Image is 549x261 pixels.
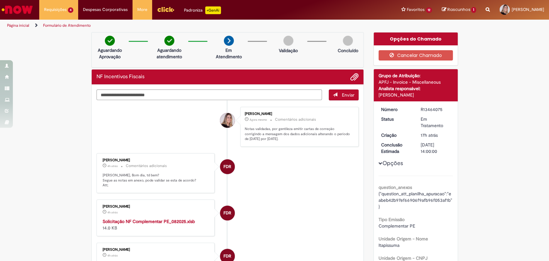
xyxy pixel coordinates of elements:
[137,6,147,13] span: More
[103,205,210,209] div: [PERSON_NAME]
[337,47,358,54] p: Concluído
[421,142,451,154] div: [DATE] 14:00:00
[379,255,427,261] b: Unidade Origem - CNPJ
[279,47,298,54] p: Validação
[379,79,453,85] div: APFJ - Invoice - Miscellaneous
[329,89,359,100] button: Enviar
[157,5,174,14] img: click_logo_yellow_360x200.png
[103,158,210,162] div: [PERSON_NAME]
[107,164,118,168] span: 4h atrás
[96,89,322,100] textarea: Digite sua mensagem aqui...
[379,242,399,248] span: Itapissuma
[107,254,118,257] span: 4h atrás
[350,73,359,81] button: Adicionar anexos
[379,191,452,210] span: {"question_att_planilha_apuracao":"eabeb42b97ef66906f9afb96f053af1b"}
[184,6,221,14] div: Padroniza
[376,132,416,138] dt: Criação
[343,36,353,46] img: img-circle-grey.png
[376,116,416,122] dt: Status
[7,23,29,28] a: Página inicial
[379,85,453,92] div: Analista responsável:
[245,112,352,116] div: [PERSON_NAME]
[379,184,412,190] b: question_anexos
[96,74,144,80] h2: NF Incentivos Fiscais Histórico de tíquete
[213,47,244,60] p: Em Atendimento
[342,92,354,98] span: Enviar
[154,47,185,60] p: Aguardando atendimento
[44,6,67,13] span: Requisições
[164,36,174,46] img: check-circle-green.png
[421,132,451,138] div: 29/08/2025 19:03:00
[471,7,476,13] span: 1
[126,163,167,169] small: Comentários adicionais
[224,205,231,221] span: FDR
[107,164,118,168] time: 30/08/2025 08:50:37
[1,3,34,16] img: ServiceNow
[421,116,451,129] div: Em Tratamento
[250,118,267,122] time: 30/08/2025 12:31:38
[376,142,416,154] dt: Conclusão Estimada
[250,118,267,122] span: Agora mesmo
[224,36,234,46] img: arrow-next.png
[103,218,210,231] div: 14.0 KB
[275,117,316,122] small: Comentários adicionais
[379,72,453,79] div: Grupo de Atribuição:
[220,159,235,174] div: Fernando Da Rosa Moreira
[83,6,128,13] span: Despesas Corporativas
[374,33,458,45] div: Opções do Chamado
[43,23,91,28] a: Formulário de Atendimento
[107,210,118,214] time: 30/08/2025 08:50:32
[103,219,195,224] a: Solicitação NF Complementar PE_082025.xlsb
[407,6,425,13] span: Favoritos
[421,132,438,138] span: 17h atrás
[426,7,432,13] span: 12
[103,248,210,252] div: [PERSON_NAME]
[379,223,415,229] span: Complementar PE
[107,254,118,257] time: 30/08/2025 08:36:06
[68,7,73,13] span: 4
[224,159,231,174] span: FDR
[512,7,544,12] span: [PERSON_NAME]
[220,206,235,220] div: Fernando Da Rosa Moreira
[245,126,352,142] p: Notas validadas, por gentileza emitir cartas de correção corrigindo a mensagem dos dados adiciona...
[421,106,451,113] div: R13464075
[442,7,476,13] a: Rascunhos
[94,47,125,60] p: Aguardando Aprovação
[376,106,416,113] dt: Número
[379,92,453,98] div: [PERSON_NAME]
[5,20,361,32] ul: Trilhas de página
[105,36,115,46] img: check-circle-green.png
[220,113,235,128] div: Rafaela Thomazini
[379,236,428,242] b: Unidade Origem - Nome
[447,6,470,13] span: Rascunhos
[379,217,405,222] b: Tipo Emissão
[107,210,118,214] span: 4h atrás
[283,36,293,46] img: img-circle-grey.png
[379,50,453,61] button: Cancelar Chamado
[205,6,221,14] p: +GenAi
[103,173,210,188] p: [PERSON_NAME], Bom dia, td bem? Segue as notas em anexo, pode validar se esta de acordo? Att;
[421,132,438,138] time: 29/08/2025 19:03:00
